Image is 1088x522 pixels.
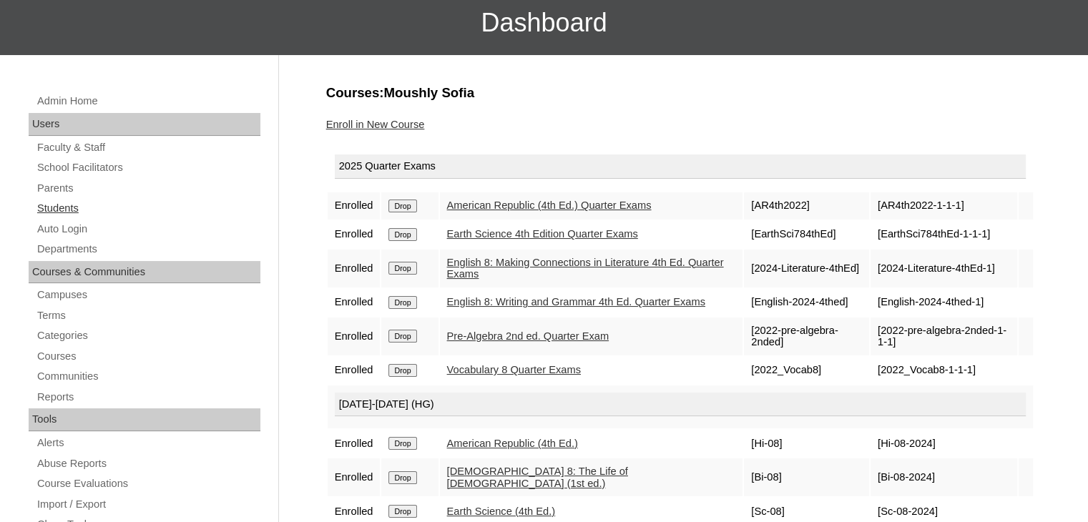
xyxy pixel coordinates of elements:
a: English 8: Making Connections in Literature 4th Ed. Quarter Exams [447,257,724,280]
input: Drop [388,296,416,309]
td: [English-2024-4thed] [744,289,869,316]
input: Drop [388,200,416,212]
input: Drop [388,262,416,275]
td: [AR4th2022] [744,192,869,220]
a: Auto Login [36,220,260,238]
a: Faculty & Staff [36,139,260,157]
a: Communities [36,368,260,385]
input: Drop [388,330,416,343]
td: Enrolled [328,221,381,248]
td: [Hi-08-2024] [871,430,1017,457]
td: Enrolled [328,192,381,220]
a: Earth Science (4th Ed.) [447,506,556,517]
td: [Bi-08-2024] [871,458,1017,496]
a: Vocabulary 8 Quarter Exams [447,364,581,375]
div: 2025 Quarter Exams [335,154,1026,179]
a: Students [36,200,260,217]
a: School Facilitators [36,159,260,177]
a: Earth Science 4th Edition Quarter Exams [447,228,638,240]
a: Departments [36,240,260,258]
a: Admin Home [36,92,260,110]
a: Courses [36,348,260,365]
td: [2024-Literature-4thEd] [744,250,869,287]
a: English 8: Writing and Grammar 4th Ed. Quarter Exams [447,296,705,307]
input: Drop [388,505,416,518]
a: Reports [36,388,260,406]
h3: Courses:Moushly Sofia [326,84,1034,102]
a: Parents [36,179,260,197]
input: Drop [388,364,416,377]
td: Enrolled [328,458,381,496]
a: Alerts [36,434,260,452]
td: [2024-Literature-4thEd-1] [871,250,1017,287]
td: [Hi-08] [744,430,869,457]
a: Abuse Reports [36,455,260,473]
a: Pre-Algebra 2nd ed. Quarter Exam [447,330,609,342]
td: [EarthSci784thEd-1-1-1] [871,221,1017,248]
a: American Republic (4th Ed.) Quarter Exams [447,200,652,211]
td: Enrolled [328,289,381,316]
input: Drop [388,228,416,241]
input: Drop [388,437,416,450]
td: Enrolled [328,317,381,355]
td: [AR4th2022-1-1-1] [871,192,1017,220]
td: Enrolled [328,250,381,287]
a: American Republic (4th Ed.) [447,438,578,449]
td: [2022_Vocab8] [744,357,869,384]
td: Enrolled [328,357,381,384]
a: Categories [36,327,260,345]
a: Course Evaluations [36,475,260,493]
div: Courses & Communities [29,261,260,284]
a: Terms [36,307,260,325]
td: [Bi-08] [744,458,869,496]
input: Drop [388,471,416,484]
a: Campuses [36,286,260,304]
a: Enroll in New Course [326,119,425,130]
td: [English-2024-4thed-1] [871,289,1017,316]
td: [2022_Vocab8-1-1-1] [871,357,1017,384]
div: Users [29,113,260,136]
a: Import / Export [36,496,260,513]
div: Tools [29,408,260,431]
td: [2022-pre-algebra-2nded-1-1-1] [871,317,1017,355]
td: [EarthSci784thEd] [744,221,869,248]
a: [DEMOGRAPHIC_DATA] 8: The Life of [DEMOGRAPHIC_DATA] (1st ed.) [447,466,628,489]
td: Enrolled [328,430,381,457]
div: [DATE]-[DATE] (HG) [335,393,1026,417]
td: [2022-pre-algebra-2nded] [744,317,869,355]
